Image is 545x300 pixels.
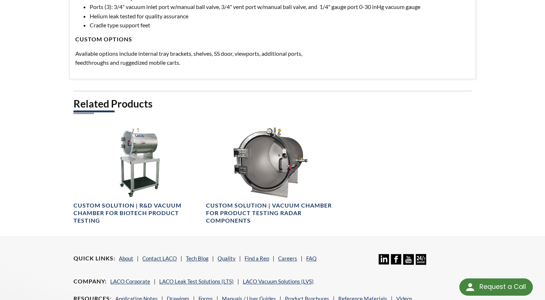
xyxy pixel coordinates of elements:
a: Tech Blog [186,255,209,262]
li: Helium leak tested for quality assurance [90,12,470,21]
a: Horizontal stainless steel cylindrical vacuum chamber with clear acrylic doorCustom Solution | Va... [206,126,334,224]
li: Cradle type support feet [90,21,470,30]
img: round button [464,281,476,293]
a: LACO Leak Test Solutions (LTS) [159,278,234,285]
a: Contact LACO [142,255,177,262]
p: Available options include internal tray brackets, shelves, SS door, viewports, additional ports, ... [75,49,317,67]
a: Custom industrial vacuum chamber with cartCustom Solution | R&D Vacuum Chamber for BioTech Produc... [73,126,202,224]
a: 24/7 Support [416,259,426,266]
a: LACO Corporate [110,278,150,285]
li: Ports (3): 3/4" vacuum inlet port w/manual ball valve, 3/4" vent port w/manual ball valve, and 1/... [90,2,470,12]
img: 24/7 Support Icon [416,254,426,264]
h4: CUSTOM OPTIONS [75,36,470,43]
a: About [119,255,133,262]
a: LACO Vacuum Solutions (LVS) [243,278,314,285]
a: FAQ [306,255,317,262]
h4: Quick Links [73,255,115,262]
div: Request a Call [459,278,533,296]
h4: Custom Solution | R&D Vacuum Chamber for BioTech Product Testing [73,202,202,224]
h4: Company [73,278,107,285]
div: Request a Call [479,278,526,295]
a: Quality [218,255,236,262]
a: Careers [278,255,297,262]
h4: Custom Solution | Vacuum Chamber for Product Testing Radar Components [206,202,334,224]
a: Find a Rep [245,255,269,262]
h2: Related Products [73,97,472,110]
